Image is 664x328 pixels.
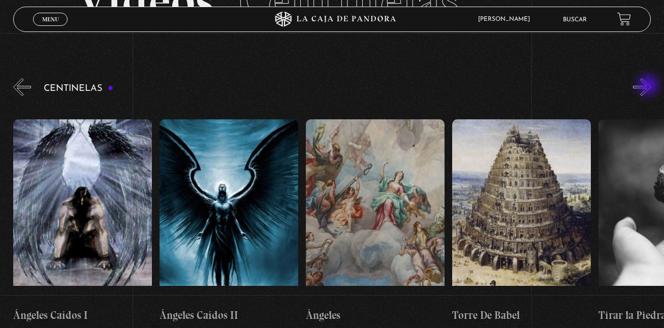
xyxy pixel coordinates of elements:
h4: Ángeles Caídos II [160,307,298,323]
button: Next [633,78,651,96]
a: Buscar [563,17,587,23]
button: Previous [13,78,31,96]
h3: Centinelas [44,84,113,93]
span: Cerrar [39,25,62,32]
h4: Ángeles Caídos I [13,307,152,323]
span: [PERSON_NAME] [473,16,540,22]
h4: Torre De Babel [452,307,591,323]
span: Menu [42,16,59,22]
a: View your shopping cart [617,12,631,26]
h4: Ángeles [306,307,445,323]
